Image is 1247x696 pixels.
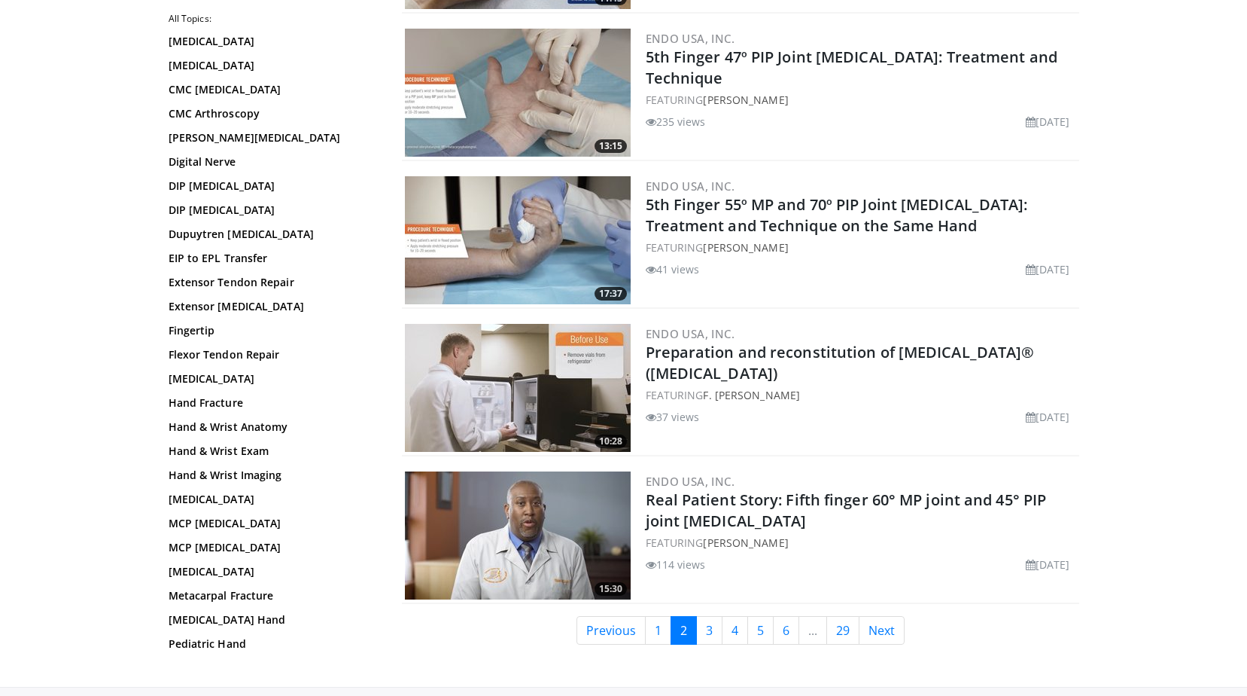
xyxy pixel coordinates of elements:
[646,326,735,341] a: Endo USA, Inc.
[646,31,735,46] a: Endo USA, Inc.
[169,299,372,314] a: Extensor [MEDICAL_DATA]
[169,492,372,507] a: [MEDICAL_DATA]
[169,251,372,266] a: EIP to EPL Transfer
[646,47,1057,88] a: 5th Finger 47º PIP Joint [MEDICAL_DATA]: Treatment and Technique
[595,139,627,153] span: 13:15
[646,535,1076,551] div: FEATURING
[703,388,800,402] a: F. [PERSON_NAME]
[169,58,372,73] a: [MEDICAL_DATA]
[1026,261,1070,277] li: [DATE]
[169,612,372,627] a: [MEDICAL_DATA] Hand
[595,582,627,596] span: 15:30
[646,474,735,489] a: Endo USA, Inc.
[646,557,706,572] li: 114 views
[169,371,372,386] a: [MEDICAL_DATA]
[1026,114,1070,130] li: [DATE]
[169,347,372,362] a: Flexor Tendon Repair
[646,387,1076,403] div: FEATURING
[646,261,700,277] li: 41 views
[169,564,372,579] a: [MEDICAL_DATA]
[169,323,372,338] a: Fingertip
[169,588,372,603] a: Metacarpal Fracture
[169,203,372,218] a: DIP [MEDICAL_DATA]
[405,472,631,600] a: 15:30
[645,616,671,645] a: 1
[169,395,372,411] a: Hand Fracture
[405,29,631,157] a: 13:15
[722,616,748,645] a: 4
[773,616,799,645] a: 6
[169,540,372,555] a: MCP [MEDICAL_DATA]
[169,420,372,435] a: Hand & Wrist Anatomy
[405,472,631,600] img: 55d69904-dd48-4cb8-9c2d-9fd278397143.300x170_q85_crop-smart_upscale.jpg
[646,490,1047,531] a: Real Patient Story: Fifth finger 60° MP joint and 45° PIP joint [MEDICAL_DATA]
[402,616,1079,645] nav: Search results pages
[646,179,735,194] a: Endo USA, Inc.
[646,342,1035,383] a: Preparation and reconstitution of [MEDICAL_DATA]® ([MEDICAL_DATA])
[169,106,372,121] a: CMC Arthroscopy
[169,13,376,25] h2: All Topics:
[169,468,372,483] a: Hand & Wrist Imaging
[169,227,372,242] a: Dupuytren [MEDICAL_DATA]
[169,34,372,49] a: [MEDICAL_DATA]
[169,275,372,290] a: Extensor Tendon Repair
[703,240,788,255] a: [PERSON_NAME]
[826,616,859,645] a: 29
[859,616,905,645] a: Next
[576,616,646,645] a: Previous
[671,616,697,645] a: 2
[646,409,700,425] li: 37 views
[169,130,372,145] a: [PERSON_NAME][MEDICAL_DATA]
[646,194,1028,236] a: 5th Finger 55º MP and 70º PIP Joint [MEDICAL_DATA]: Treatment and Technique on the Same Hand
[1026,409,1070,425] li: [DATE]
[646,240,1076,255] div: FEATURING
[696,616,722,645] a: 3
[703,93,788,107] a: [PERSON_NAME]
[646,92,1076,108] div: FEATURING
[595,287,627,301] span: 17:37
[169,636,372,652] a: Pediatric Hand
[405,324,631,452] img: ab89541e-13d0-49f0-812b-38e61ef681fd.300x170_q85_crop-smart_upscale.jpg
[405,176,631,304] a: 17:37
[169,179,372,194] a: DIP [MEDICAL_DATA]
[169,516,372,531] a: MCP [MEDICAL_DATA]
[169,154,372,169] a: Digital Nerve
[646,114,706,130] li: 235 views
[169,444,372,459] a: Hand & Wrist Exam
[405,29,631,157] img: 86319f2e-cbdd-4f8d-b465-ea5507697fdb.300x170_q85_crop-smart_upscale.jpg
[405,176,631,304] img: 9476852b-d586-4d61-9b4a-8c7f020af3d3.300x170_q85_crop-smart_upscale.jpg
[169,82,372,97] a: CMC [MEDICAL_DATA]
[703,536,788,550] a: [PERSON_NAME]
[595,435,627,448] span: 10:28
[1026,557,1070,572] li: [DATE]
[747,616,774,645] a: 5
[405,324,631,452] a: 10:28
